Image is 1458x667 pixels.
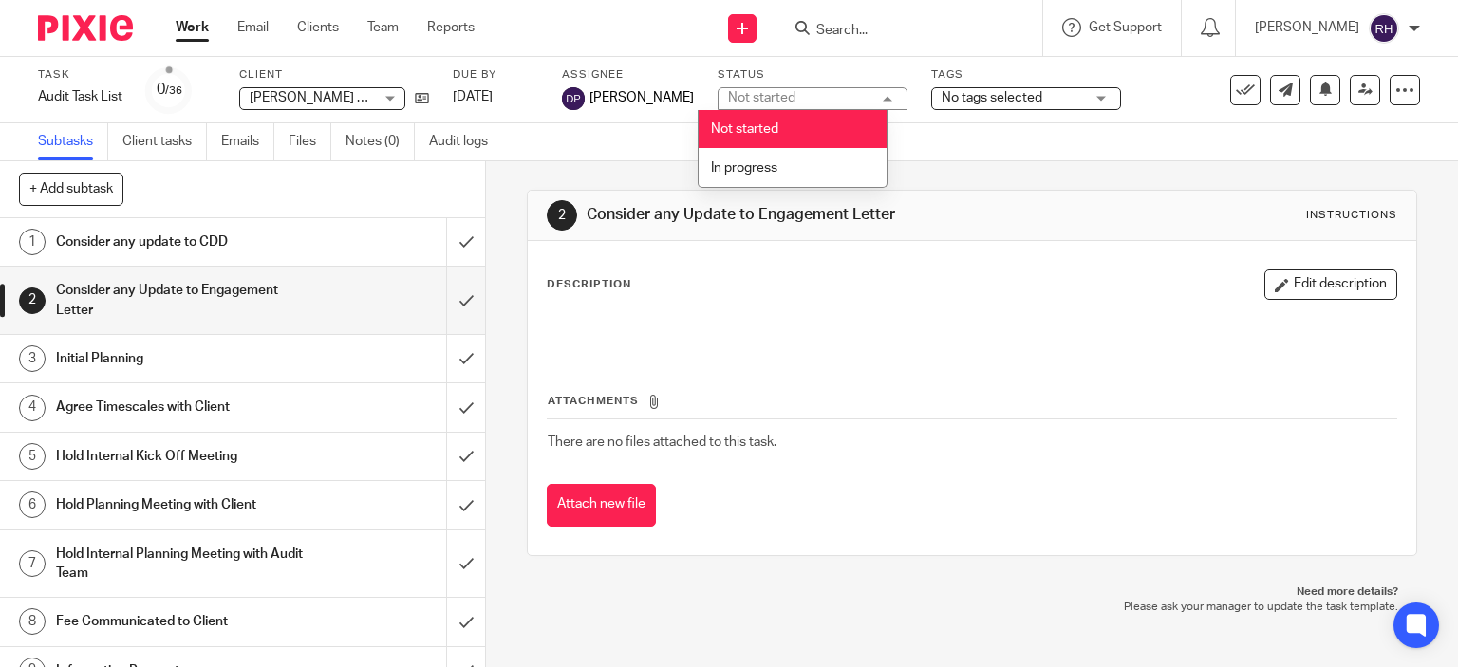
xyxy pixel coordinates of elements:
[1306,208,1397,223] div: Instructions
[297,18,339,37] a: Clients
[587,205,1012,225] h1: Consider any Update to Engagement Letter
[56,442,304,471] h1: Hold Internal Kick Off Meeting
[19,287,46,314] div: 2
[718,67,907,83] label: Status
[562,87,585,110] img: svg%3E
[19,229,46,255] div: 1
[221,123,274,160] a: Emails
[346,123,415,160] a: Notes (0)
[289,123,331,160] a: Files
[548,396,639,406] span: Attachments
[56,607,304,636] h1: Fee Communicated to Client
[427,18,475,37] a: Reports
[56,393,304,421] h1: Agree Timescales with Client
[157,79,182,101] div: 0
[122,123,207,160] a: Client tasks
[562,67,694,83] label: Assignee
[19,550,46,577] div: 7
[237,18,269,37] a: Email
[942,91,1042,104] span: No tags selected
[19,491,46,518] div: 6
[548,435,776,449] span: There are no files attached to this task.
[38,15,133,41] img: Pixie
[546,600,1399,615] p: Please ask your manager to update the task template.
[56,540,304,588] h1: Hold Internal Planning Meeting with Audit Team
[19,345,46,372] div: 3
[453,67,538,83] label: Due by
[56,276,304,324] h1: Consider any Update to Engagement Letter
[728,91,795,104] div: Not started
[547,484,656,527] button: Attach new file
[1255,18,1359,37] p: [PERSON_NAME]
[38,123,108,160] a: Subtasks
[1369,13,1399,44] img: svg%3E
[19,173,123,205] button: + Add subtask
[1089,21,1162,34] span: Get Support
[56,491,304,519] h1: Hold Planning Meeting with Client
[589,88,694,107] span: [PERSON_NAME]
[19,443,46,470] div: 5
[38,67,122,83] label: Task
[165,85,182,96] small: /36
[1264,269,1397,300] button: Edit description
[711,122,778,136] span: Not started
[453,90,493,103] span: [DATE]
[814,23,985,40] input: Search
[711,161,777,175] span: In progress
[250,91,496,104] span: [PERSON_NAME] Health Products UK Ltd
[19,608,46,635] div: 8
[19,395,46,421] div: 4
[546,584,1399,600] p: Need more details?
[239,67,429,83] label: Client
[38,87,122,106] div: Audit Task List
[176,18,209,37] a: Work
[547,200,577,231] div: 2
[367,18,399,37] a: Team
[56,344,304,373] h1: Initial Planning
[931,67,1121,83] label: Tags
[429,123,502,160] a: Audit logs
[547,277,631,292] p: Description
[56,228,304,256] h1: Consider any update to CDD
